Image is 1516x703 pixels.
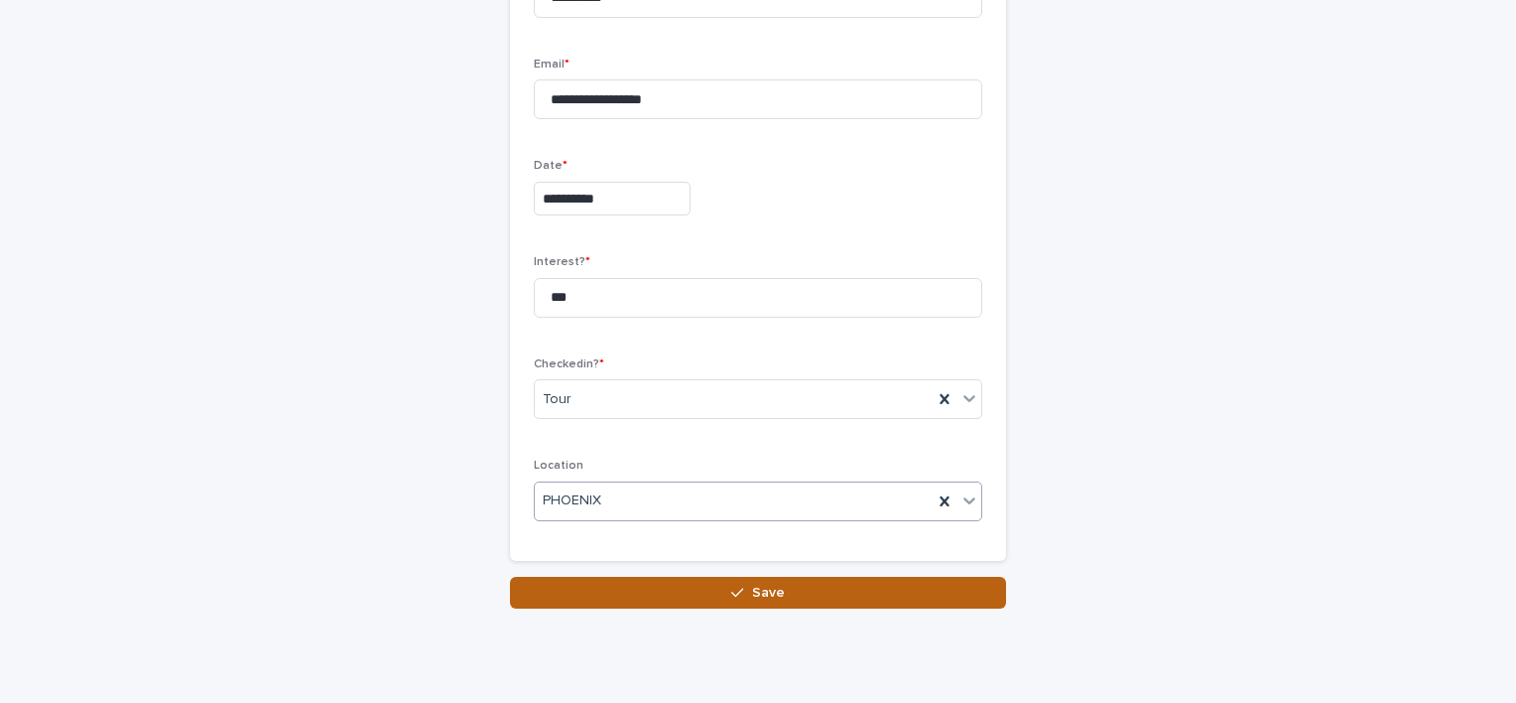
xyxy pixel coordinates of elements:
span: Save [752,586,785,600]
span: Tour [543,389,571,410]
span: Checkedin? [534,358,604,370]
span: Email [534,59,569,70]
span: Date [534,160,568,172]
span: Location [534,460,583,472]
span: Interest? [534,256,590,268]
button: Save [510,577,1006,609]
span: PHOENIX [543,491,601,511]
